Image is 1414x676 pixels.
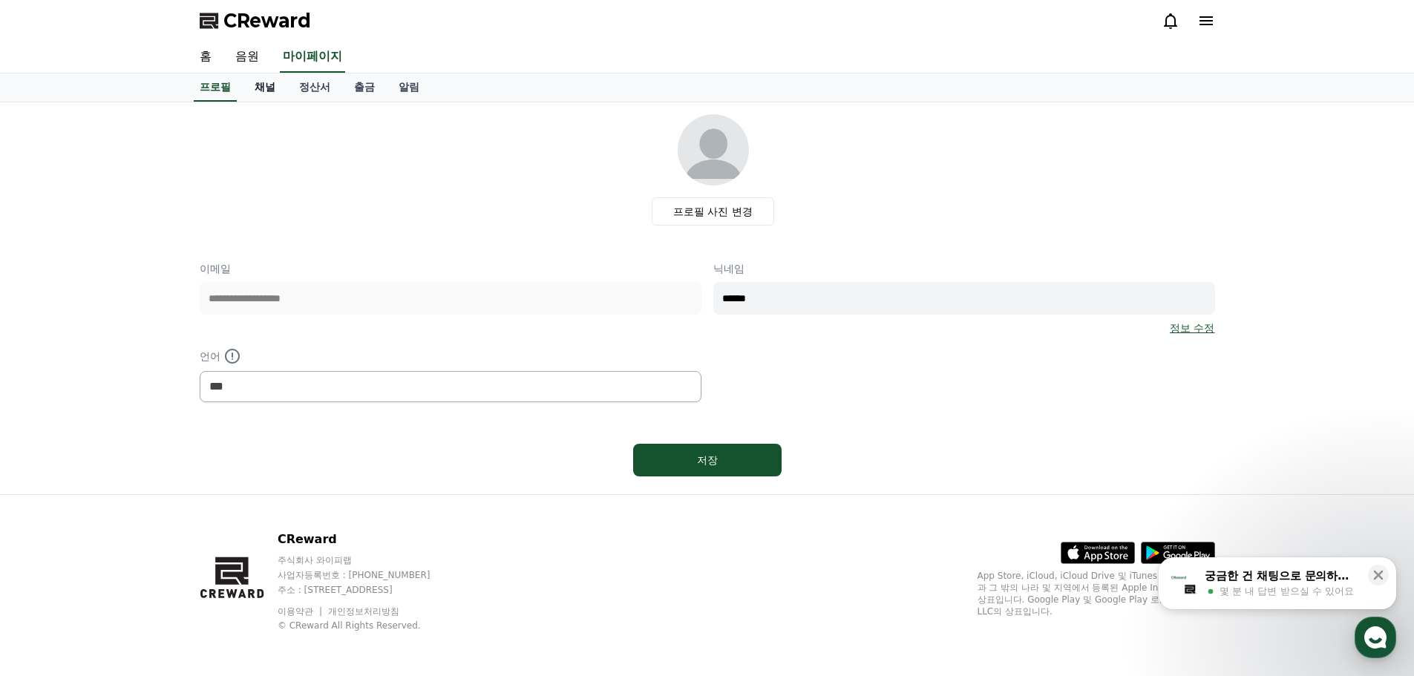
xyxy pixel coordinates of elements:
[978,570,1215,617] p: App Store, iCloud, iCloud Drive 및 iTunes Store는 미국과 그 밖의 나라 및 지역에서 등록된 Apple Inc.의 서비스 상표입니다. Goo...
[387,73,431,102] a: 알림
[287,73,342,102] a: 정산서
[652,197,774,226] label: 프로필 사진 변경
[713,261,1215,276] p: 닉네임
[633,444,782,476] button: 저장
[4,470,98,508] a: 홈
[136,493,154,505] span: 대화
[98,470,192,508] a: 대화
[278,531,459,548] p: CReward
[342,73,387,102] a: 출금
[47,493,56,505] span: 홈
[278,554,459,566] p: 주식회사 와이피랩
[194,73,237,102] a: 프로필
[278,584,459,596] p: 주소 : [STREET_ADDRESS]
[200,9,311,33] a: CReward
[663,453,752,467] div: 저장
[223,9,311,33] span: CReward
[328,606,399,617] a: 개인정보처리방침
[229,493,247,505] span: 설정
[188,42,223,73] a: 홈
[223,42,271,73] a: 음원
[278,620,459,631] p: © CReward All Rights Reserved.
[678,114,749,186] img: profile_image
[200,347,701,365] p: 언어
[278,569,459,581] p: 사업자등록번호 : [PHONE_NUMBER]
[243,73,287,102] a: 채널
[280,42,345,73] a: 마이페이지
[278,606,324,617] a: 이용약관
[200,261,701,276] p: 이메일
[1170,321,1214,335] a: 정보 수정
[192,470,285,508] a: 설정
